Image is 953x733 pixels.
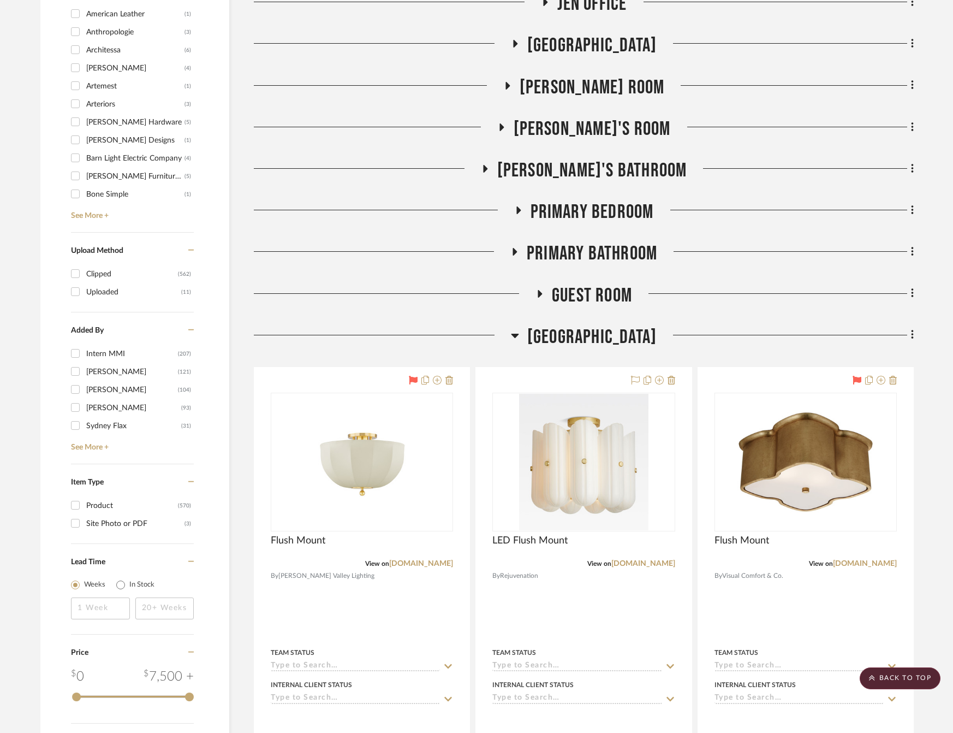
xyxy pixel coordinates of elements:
input: Type to Search… [492,694,662,704]
div: American Leather [86,5,184,23]
img: LED Flush Mount [519,394,648,530]
span: By [271,571,278,581]
div: 7,500 + [144,667,194,687]
span: Lead Time [71,558,105,566]
span: [GEOGRAPHIC_DATA] [527,34,657,57]
input: Type to Search… [271,694,440,704]
div: (121) [178,363,191,381]
span: Primary Bedroom [531,200,654,224]
span: Flush Mount [271,535,325,547]
input: Type to Search… [714,661,884,672]
div: (3) [184,23,191,41]
div: 0 [71,667,84,687]
div: Barn Light Electric Company [86,150,184,167]
div: (207) [178,345,191,363]
span: [PERSON_NAME]'s Bathroom [497,159,687,182]
div: Clipped [86,265,178,283]
img: Flush Mount [737,394,874,530]
div: (6) [184,42,191,59]
div: Intern MMI [86,345,178,363]
span: By [492,571,500,581]
label: In Stock [129,580,154,590]
div: [PERSON_NAME] [86,363,178,381]
div: (5) [184,168,191,185]
span: LED Flush Mount [492,535,568,547]
div: Team Status [271,648,314,658]
div: (4) [184,150,191,167]
div: (562) [178,265,191,283]
div: Uploaded [86,283,181,301]
input: Type to Search… [714,694,884,704]
div: Product [86,497,178,515]
a: See More + [68,203,194,221]
div: (1) [184,5,191,23]
div: (93) [181,399,191,417]
div: Internal Client Status [714,680,796,690]
div: Team Status [714,648,758,658]
div: [PERSON_NAME] Designs [86,132,184,149]
span: View on [809,560,833,567]
div: Architessa [86,42,184,59]
span: [PERSON_NAME]'s Room [514,117,671,141]
div: (4) [184,60,191,77]
span: Rejuvenation [500,571,538,581]
div: (5) [184,114,191,131]
span: Visual Comfort & Co. [722,571,783,581]
span: [GEOGRAPHIC_DATA] [527,326,657,349]
span: View on [365,560,389,567]
div: (31) [181,417,191,435]
img: Flush Mount [294,394,430,530]
div: (1) [184,78,191,95]
div: Sydney Flax [86,417,181,435]
div: Site Photo or PDF [86,515,184,533]
span: Primary Bathroom [527,242,657,265]
span: View on [587,560,611,567]
div: (1) [184,132,191,149]
scroll-to-top-button: BACK TO TOP [860,667,940,689]
div: (104) [178,381,191,399]
input: Type to Search… [492,661,662,672]
div: Anthropologie [86,23,184,41]
div: Team Status [492,648,536,658]
div: (3) [184,96,191,113]
a: [DOMAIN_NAME] [389,560,453,568]
div: [PERSON_NAME] [86,381,178,399]
span: Price [71,649,88,657]
div: 0 [493,393,674,531]
div: [PERSON_NAME] Hardware [86,114,184,131]
span: Upload Method [71,247,123,255]
div: Internal Client Status [271,680,352,690]
div: Bone Simple [86,186,184,203]
div: Internal Client Status [492,680,574,690]
span: Guest Room [552,284,632,308]
a: [DOMAIN_NAME] [833,560,897,568]
span: Item Type [71,478,104,486]
div: [PERSON_NAME] Furniture Company [86,168,184,185]
div: Artemest [86,78,184,95]
input: Type to Search… [271,661,440,672]
span: [PERSON_NAME] Room [520,76,665,99]
span: [PERSON_NAME] Valley Lighting [278,571,374,581]
div: (1) [184,186,191,203]
div: Arteriors [86,96,184,113]
span: Flush Mount [714,535,769,547]
label: Weeks [84,580,105,590]
input: 20+ Weeks [135,598,194,619]
a: See More + [68,435,194,452]
div: (11) [181,283,191,301]
div: (570) [178,497,191,515]
span: Added By [71,327,104,334]
div: [PERSON_NAME] [86,60,184,77]
a: [DOMAIN_NAME] [611,560,675,568]
input: 1 Week [71,598,130,619]
div: (3) [184,515,191,533]
span: By [714,571,722,581]
div: [PERSON_NAME] [86,399,181,417]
